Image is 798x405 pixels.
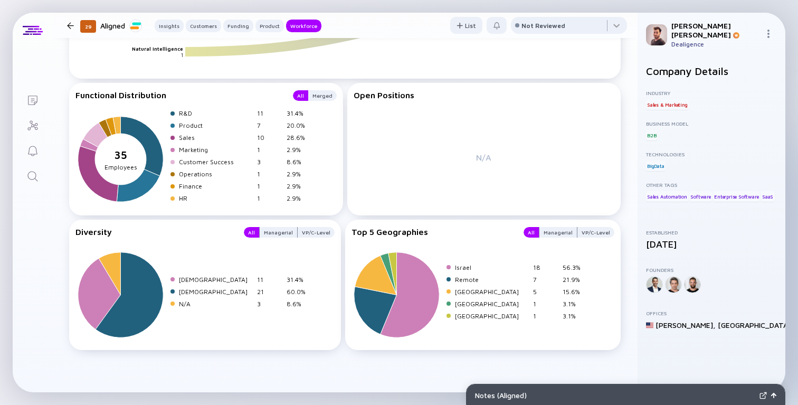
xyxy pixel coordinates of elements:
div: [DATE] [646,239,777,250]
div: SaaS [761,191,774,202]
div: 1 [257,146,282,154]
a: Reminders [13,137,52,163]
button: Workforce [286,20,321,32]
div: Functional Distribution [75,90,282,101]
div: [GEOGRAPHIC_DATA] [455,300,529,308]
div: Dealigence [671,40,760,48]
div: Founders [646,267,777,273]
div: Software [689,191,711,202]
div: Sales Automation [646,191,688,202]
div: Sales [179,134,253,142]
div: Sales & Marketing [646,99,689,110]
div: Enterprise Software [713,191,759,202]
a: Lists [13,87,52,112]
div: 31.4% [287,276,312,284]
h2: Company Details [646,65,777,77]
div: Finance [179,182,253,190]
img: Open Notes [771,393,776,398]
img: Menu [764,30,773,38]
div: Product [179,121,253,129]
div: B2B [646,130,657,140]
div: 3.1% [563,300,588,308]
div: N/A [354,108,615,206]
div: 5 [533,288,558,296]
button: Customers [186,20,221,32]
div: Notes ( Aligned ) [475,391,755,400]
div: 2.9% [287,170,312,178]
div: Insights [155,21,184,31]
tspan: Employees [104,163,137,171]
div: Remote [455,276,529,284]
div: Funding [223,21,253,31]
div: Marketing [179,146,253,154]
img: Gil Profile Picture [646,24,667,45]
button: Managerial [259,227,298,238]
div: 1 [257,182,282,190]
button: Product [255,20,284,32]
img: Expand Notes [759,392,767,399]
div: 7 [533,276,558,284]
div: 8.6% [287,158,312,166]
tspan: 35 [114,149,127,162]
div: 29 [80,20,96,33]
div: 10 [257,134,282,142]
div: 21 [257,288,282,296]
div: 21.9% [563,276,588,284]
div: 7 [257,121,282,129]
div: 56.3% [563,263,588,271]
div: [GEOGRAPHIC_DATA] [455,288,529,296]
div: 2.9% [287,182,312,190]
div: Top 5 Geographies [351,227,514,238]
div: Established [646,229,777,236]
div: Israel [455,263,529,271]
div: [GEOGRAPHIC_DATA] [455,312,529,320]
div: 2.9% [287,194,312,202]
div: Other Tags [646,182,777,188]
button: Merged [308,90,337,101]
button: VP/C-Level [577,227,614,238]
div: [DEMOGRAPHIC_DATA] [179,288,253,296]
div: Product [255,21,284,31]
div: [GEOGRAPHIC_DATA] [718,321,791,329]
button: Managerial [539,227,577,238]
div: Not Reviewed [521,22,565,30]
div: 3 [257,158,282,166]
div: HR [179,194,253,202]
div: Technologies [646,151,777,157]
div: Aligned [100,19,142,32]
a: Search [13,163,52,188]
div: 20.0% [287,121,312,129]
a: Investor Map [13,112,52,137]
button: List [450,17,482,34]
div: 1 [533,300,558,308]
div: Workforce [286,21,321,31]
div: Offices [646,310,777,316]
div: [PERSON_NAME] , [655,321,716,329]
div: Operations [179,170,253,178]
div: Industry [646,90,777,96]
div: Managerial [539,227,577,238]
div: BigData [646,161,666,171]
div: Customers [186,21,221,31]
div: 2.9% [287,146,312,154]
div: R&D [179,109,253,117]
text: 1 [181,52,183,58]
div: 3 [257,300,282,308]
div: 1 [257,170,282,178]
div: Open Positions [354,90,615,100]
div: [PERSON_NAME] [PERSON_NAME] [671,21,760,39]
div: 11 [257,276,282,284]
button: All [293,90,308,101]
button: All [244,227,259,238]
button: VP/C-Level [298,227,335,238]
div: 8.6% [287,300,312,308]
div: Business Model [646,120,777,127]
button: Insights [155,20,184,32]
div: 3.1% [563,312,588,320]
div: 11 [257,109,282,117]
text: Natural Intelligence [132,45,183,52]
